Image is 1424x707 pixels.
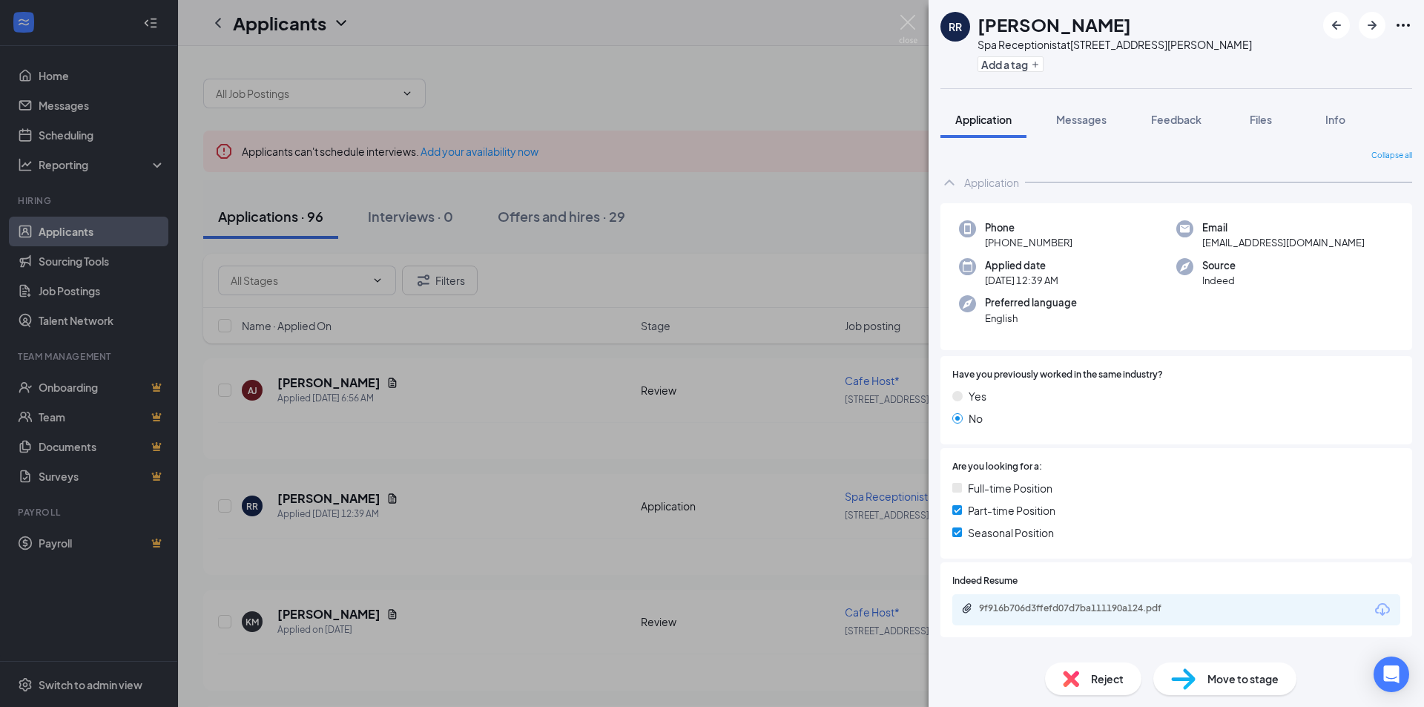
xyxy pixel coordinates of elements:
[985,295,1077,310] span: Preferred language
[955,113,1012,126] span: Application
[969,388,986,404] span: Yes
[1374,601,1391,619] svg: Download
[952,460,1042,474] span: Are you looking for a:
[968,525,1054,541] span: Seasonal Position
[1363,16,1381,34] svg: ArrowRight
[978,56,1044,72] button: PlusAdd a tag
[952,368,1163,382] span: Have you previously worked in the same industry?
[1374,657,1409,692] div: Open Intercom Messenger
[1056,113,1107,126] span: Messages
[985,311,1077,326] span: English
[1151,113,1201,126] span: Feedback
[1202,235,1365,250] span: [EMAIL_ADDRESS][DOMAIN_NAME]
[1325,113,1345,126] span: Info
[969,410,983,427] span: No
[1091,671,1124,687] span: Reject
[1202,220,1365,235] span: Email
[968,502,1055,519] span: Part-time Position
[1323,12,1350,39] button: ArrowLeftNew
[978,12,1131,37] h1: [PERSON_NAME]
[1031,60,1040,69] svg: Plus
[1371,150,1412,162] span: Collapse all
[1202,273,1236,288] span: Indeed
[985,258,1058,273] span: Applied date
[952,574,1018,588] span: Indeed Resume
[961,602,973,614] svg: Paperclip
[961,602,1201,616] a: Paperclip9f916b706d3ffefd07d7ba111190a124.pdf
[1202,258,1236,273] span: Source
[985,235,1072,250] span: [PHONE_NUMBER]
[979,602,1187,614] div: 9f916b706d3ffefd07d7ba111190a124.pdf
[1207,671,1279,687] span: Move to stage
[1328,16,1345,34] svg: ArrowLeftNew
[1394,16,1412,34] svg: Ellipses
[968,480,1052,496] span: Full-time Position
[978,37,1252,52] div: Spa Receptionist at [STREET_ADDRESS][PERSON_NAME]
[940,174,958,191] svg: ChevronUp
[985,273,1058,288] span: [DATE] 12:39 AM
[985,220,1072,235] span: Phone
[964,175,1019,190] div: Application
[949,19,962,34] div: RR
[1250,113,1272,126] span: Files
[1359,12,1385,39] button: ArrowRight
